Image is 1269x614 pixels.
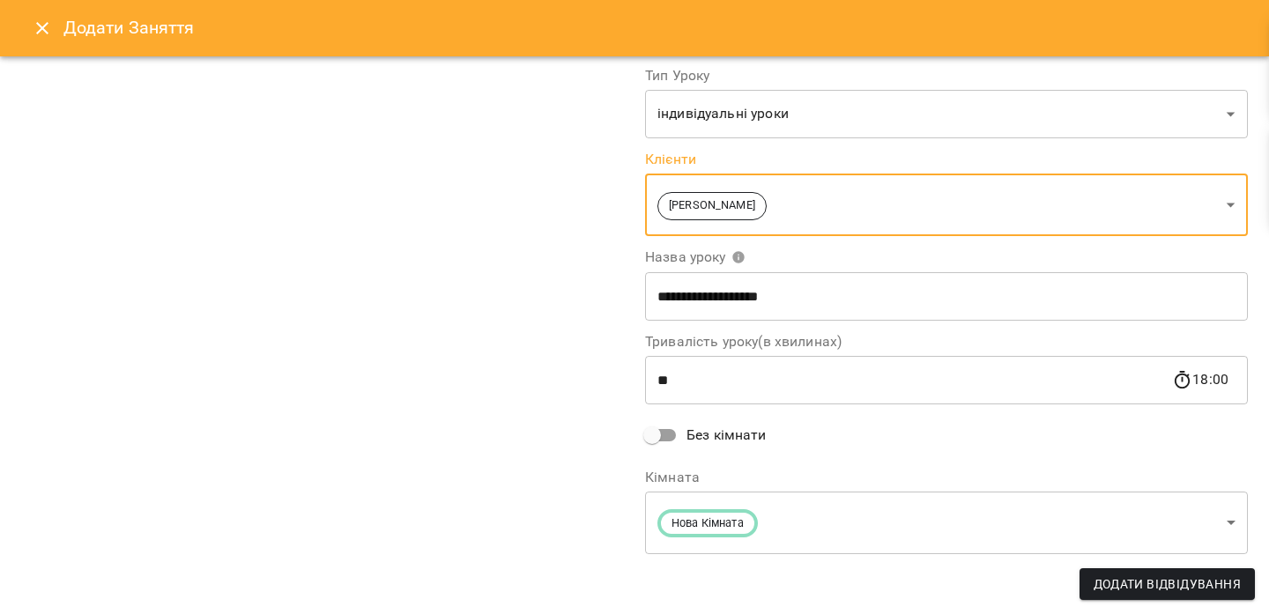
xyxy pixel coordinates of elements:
[1094,573,1241,595] span: Додати Відвідування
[63,14,1248,41] h6: Додати Заняття
[645,250,746,264] span: Назва уроку
[645,335,1248,349] label: Тривалість уроку(в хвилинах)
[645,152,1248,166] label: Клієнти
[731,250,746,264] svg: Вкажіть назву уроку або виберіть клієнтів
[645,90,1248,139] div: індивідуальні уроки
[1080,568,1255,600] button: Додати Відвідування
[645,470,1248,485] label: Кімната
[658,197,766,214] span: [PERSON_NAME]
[661,515,754,532] span: Нова Кімната
[21,7,63,49] button: Close
[645,69,1248,83] label: Тип Уроку
[645,492,1248,554] div: Нова Кімната
[686,425,767,446] span: Без кімнати
[645,174,1248,236] div: [PERSON_NAME]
